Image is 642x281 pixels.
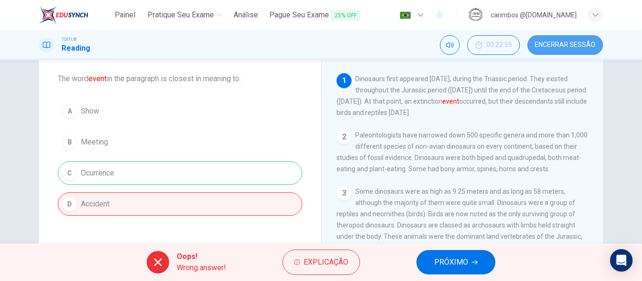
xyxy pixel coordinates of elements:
[440,35,460,55] div: Silenciar
[442,98,459,105] font: event
[467,35,520,55] div: Esconder
[266,7,364,24] button: Pague Seu Exame25% OFF
[486,41,512,49] span: 00:22:59
[234,9,258,21] span: Análise
[610,249,633,272] div: Open Intercom Messenger
[115,9,135,21] span: Painel
[62,36,77,43] span: TOEFL®
[177,262,226,273] span: Wrong answer!
[416,250,495,274] button: PRÓXIMO
[148,9,214,21] span: Pratique seu exame
[88,74,107,83] font: event
[304,256,348,269] span: Explicação
[110,7,140,23] button: Painel
[337,129,352,144] div: 2
[230,7,262,23] button: Análise
[527,35,603,55] button: Encerrar Sessão
[110,7,140,24] a: Painel
[399,12,411,19] img: pt
[282,250,360,275] button: Explicação
[468,8,483,23] img: Profile picture
[337,75,587,116] span: Dinosaurs first appeared [DATE], during the Triassic period. They existed throughout the Jurassic...
[337,131,587,173] span: Paleontologists have narrowed down 500 specific genera and more than 1,000 different species of n...
[337,186,352,201] div: 3
[144,7,226,23] button: Pratique seu exame
[331,10,360,21] span: 25% OFF
[39,6,88,24] img: EduSynch logo
[535,41,595,49] span: Encerrar Sessão
[39,6,110,24] a: EduSynch logo
[58,73,302,84] span: The word in the paragraph is closest in meaning to:
[491,9,577,21] div: carimbos @[DOMAIN_NAME]
[177,251,226,262] span: Oops!
[467,35,520,55] button: 00:22:59
[62,43,90,54] h1: Reading
[230,7,262,24] a: Análise
[337,73,352,88] div: 1
[434,256,468,269] span: PRÓXIMO
[269,9,360,21] span: Pague Seu Exame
